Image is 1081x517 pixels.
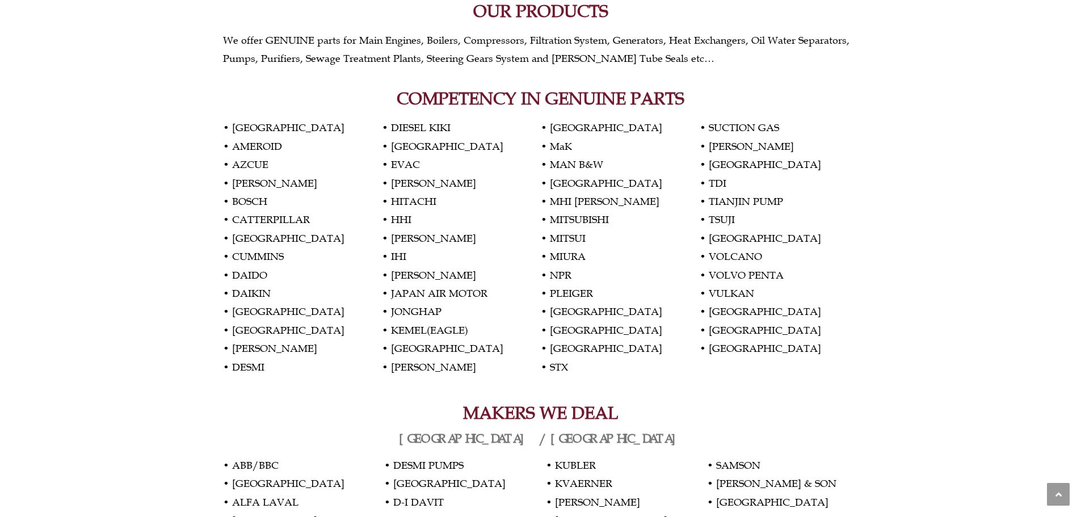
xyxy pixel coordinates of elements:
[223,119,859,376] p: • [GEOGRAPHIC_DATA] • AMEROID • AZCUE • [PERSON_NAME] • BOSCH • CATTERPILLAR • [GEOGRAPHIC_DATA] ...
[223,405,859,422] h2: MAKERS WE DEAL
[223,433,859,445] h2: [GEOGRAPHIC_DATA] / [GEOGRAPHIC_DATA]
[223,3,859,20] h2: OUR PRODUCTS
[223,90,859,107] h2: COMPETENCY IN GENUINE PARTS
[223,31,859,68] p: We offer GENUINE parts for Main Engines, Boilers, Compressors, Filtration System, Generators, Hea...
[1047,483,1070,506] a: Scroll to the top of the page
